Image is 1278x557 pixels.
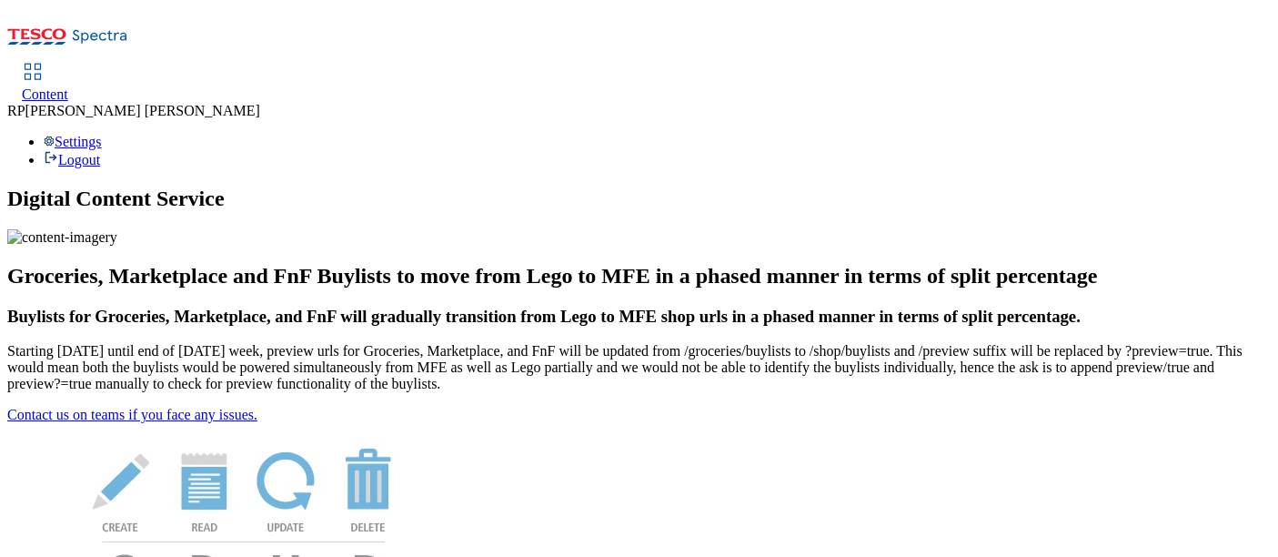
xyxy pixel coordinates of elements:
[22,86,68,102] span: Content
[7,407,257,422] a: Contact us on teams if you face any issues.
[7,264,1271,289] h2: Groceries, Marketplace and FnF Buylists to move from Lego to MFE in a phased manner in terms of s...
[7,103,25,118] span: RP
[7,307,1271,327] h3: Buylists for Groceries, Marketplace, and FnF will gradually transition from Lego to MFE shop urls...
[7,229,117,246] img: content-imagery
[7,187,1271,211] h1: Digital Content Service
[22,65,68,103] a: Content
[25,103,260,118] span: [PERSON_NAME] [PERSON_NAME]
[7,343,1271,392] p: Starting [DATE] until end of [DATE] week, preview urls for Groceries, Marketplace, and FnF will b...
[44,152,100,167] a: Logout
[44,134,102,149] a: Settings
